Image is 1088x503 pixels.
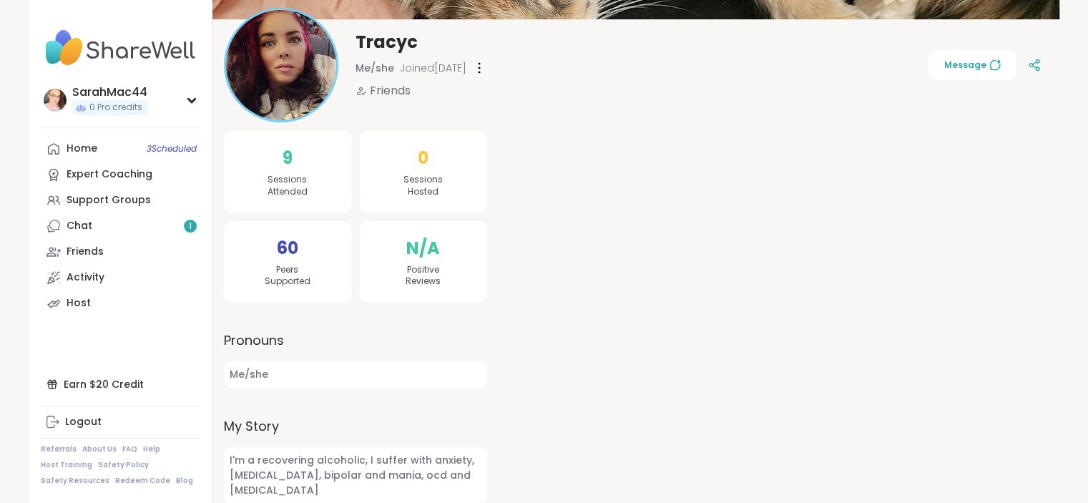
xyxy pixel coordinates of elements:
button: Message [928,50,1016,80]
span: Me/she [356,61,394,75]
span: Friends [370,82,411,99]
a: Redeem Code [115,476,170,486]
div: Expert Coaching [67,167,152,182]
span: N/A [406,235,440,261]
a: FAQ [122,444,137,454]
a: About Us [82,444,117,454]
a: Friends [41,239,200,265]
a: Activity [41,265,200,290]
span: Positive Reviews [406,264,441,288]
a: Chat1 [41,213,200,239]
label: Pronouns [224,331,487,350]
div: Activity [67,270,104,285]
a: Support Groups [41,187,200,213]
span: 0 [418,145,428,171]
div: Home [67,142,97,156]
a: Safety Resources [41,476,109,486]
a: Host Training [41,460,92,470]
span: Me/she [224,361,487,388]
div: Earn $20 Credit [41,371,200,397]
a: Home3Scheduled [41,136,200,162]
a: Logout [41,409,200,435]
div: Support Groups [67,193,151,207]
a: Help [143,444,160,454]
img: ShareWell Nav Logo [41,23,200,73]
span: Sessions Hosted [403,174,443,198]
div: Chat [67,219,92,233]
span: Peers Supported [265,264,310,288]
span: Sessions Attended [268,174,308,198]
a: Safety Policy [98,460,149,470]
span: Tracyc [356,31,418,54]
img: SarahMac44 [44,89,67,112]
div: Friends [67,245,104,259]
span: 9 [283,145,293,171]
span: Message [944,59,1001,72]
span: 60 [277,235,298,261]
div: Logout [65,415,102,429]
div: SarahMac44 [72,84,147,100]
a: Expert Coaching [41,162,200,187]
span: 0 Pro credits [89,102,142,114]
img: Tracyc [226,10,336,120]
a: Blog [176,476,193,486]
div: Host [67,296,91,311]
span: Joined [DATE] [400,61,466,75]
a: Referrals [41,444,77,454]
a: Host [41,290,200,316]
label: My Story [224,416,487,436]
span: 1 [189,220,192,233]
span: 3 Scheduled [147,143,197,155]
